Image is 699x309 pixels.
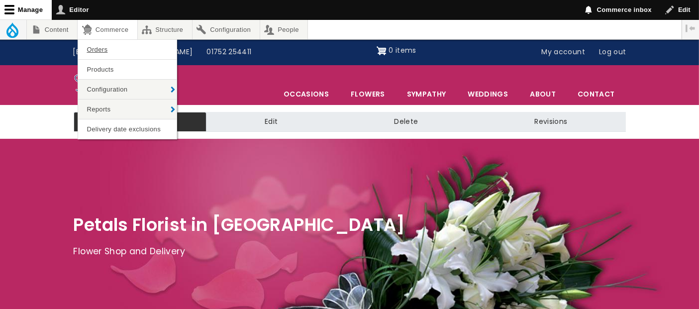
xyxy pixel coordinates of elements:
[200,43,258,62] a: 01752 254411
[74,212,405,237] span: Petals Florist in [GEOGRAPHIC_DATA]
[457,84,518,104] span: Weddings
[74,68,125,103] img: Home
[206,112,336,132] a: Edit
[377,43,387,59] img: Shopping cart
[74,112,206,132] a: View
[78,20,137,39] a: Commerce
[78,119,177,139] a: Delivery date exclusions
[78,100,177,119] a: Reports
[682,20,699,37] button: Vertical orientation
[78,80,177,99] a: Configuration
[592,43,633,62] a: Log out
[377,43,416,59] a: Shopping cart 0 items
[340,84,395,104] a: Flowers
[78,40,177,59] a: Orders
[273,84,339,104] span: Occasions
[260,20,308,39] a: People
[567,84,625,104] a: Contact
[66,112,633,132] nav: Tabs
[535,43,593,62] a: My account
[27,20,77,39] a: Content
[389,45,416,55] span: 0 items
[397,84,457,104] a: Sympathy
[138,20,192,39] a: Structure
[193,20,260,39] a: Configuration
[78,60,177,79] a: Products
[66,43,200,62] a: [EMAIL_ADDRESS][DOMAIN_NAME]
[519,84,566,104] a: About
[74,244,626,259] p: Flower Shop and Delivery
[336,112,476,132] a: Delete
[476,112,625,132] a: Revisions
